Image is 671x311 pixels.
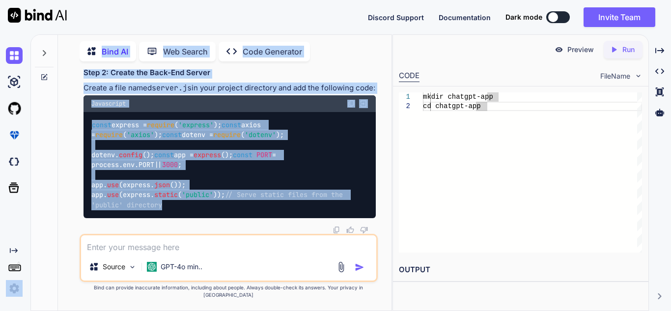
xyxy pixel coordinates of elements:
img: copy [347,100,355,108]
button: Discord Support [368,12,424,23]
span: const [233,150,252,159]
img: GPT-4o mini [147,262,157,272]
h2: OUTPUT [393,258,648,282]
span: 'public' [182,191,213,199]
span: const [154,150,174,159]
p: GPT-4o min.. [161,262,202,272]
img: Pick Models [128,263,137,271]
span: static [154,191,178,199]
img: darkCloudIdeIcon [6,153,23,170]
code: express = ( ); axios = ( ); dotenv = ( ); dotenv. (); app = (); = process. . || ; app. (express. ... [91,120,347,210]
span: mkdir chatgpt-app [423,93,493,101]
img: Open in Browser [359,99,368,108]
img: ai-studio [6,74,23,90]
img: copy [333,226,340,234]
div: 1 [399,92,410,102]
span: use [107,180,119,189]
span: Dark mode [505,12,542,22]
span: 'express' [178,120,214,129]
span: Discord Support [368,13,424,22]
span: 'axios' [127,130,154,139]
span: config [119,150,142,159]
img: premium [6,127,23,143]
span: cd chatgpt-app [423,102,481,110]
img: chat [6,47,23,64]
p: Create a file named in your project directory and add the following code: [84,83,376,94]
span: PORT [256,150,272,159]
img: githubLight [6,100,23,117]
div: 2 [399,102,410,111]
p: Code Generator [243,46,302,57]
img: Bind AI [8,8,67,23]
p: Bind can provide inaccurate information, including about people. Always double-check its answers.... [80,284,378,299]
span: 3000 [162,161,178,170]
button: Invite Team [584,7,655,27]
p: Bind AI [102,46,128,57]
p: Source [103,262,125,272]
p: Preview [567,45,594,55]
p: Web Search [163,46,208,57]
span: require [147,120,174,129]
span: require [213,130,241,139]
span: Javascript [91,100,126,108]
img: preview [555,45,563,54]
span: const [162,130,182,139]
p: Run [622,45,635,55]
div: CODE [399,70,419,82]
span: Documentation [439,13,491,22]
span: require [95,130,123,139]
img: dislike [360,226,368,234]
img: icon [355,262,364,272]
img: chevron down [634,72,643,80]
span: 'dotenv' [245,130,276,139]
span: env [123,161,135,170]
span: const [92,120,112,129]
span: use [107,191,119,199]
img: like [346,226,354,234]
img: settings [6,280,23,297]
span: PORT [139,161,154,170]
span: express [194,150,221,159]
h3: Step 2: Create the Back-End Server [84,67,376,79]
code: server.js [152,83,192,93]
span: const [222,120,241,129]
span: json [154,180,170,189]
img: attachment [335,261,347,273]
span: FileName [600,71,630,81]
button: Documentation [439,12,491,23]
